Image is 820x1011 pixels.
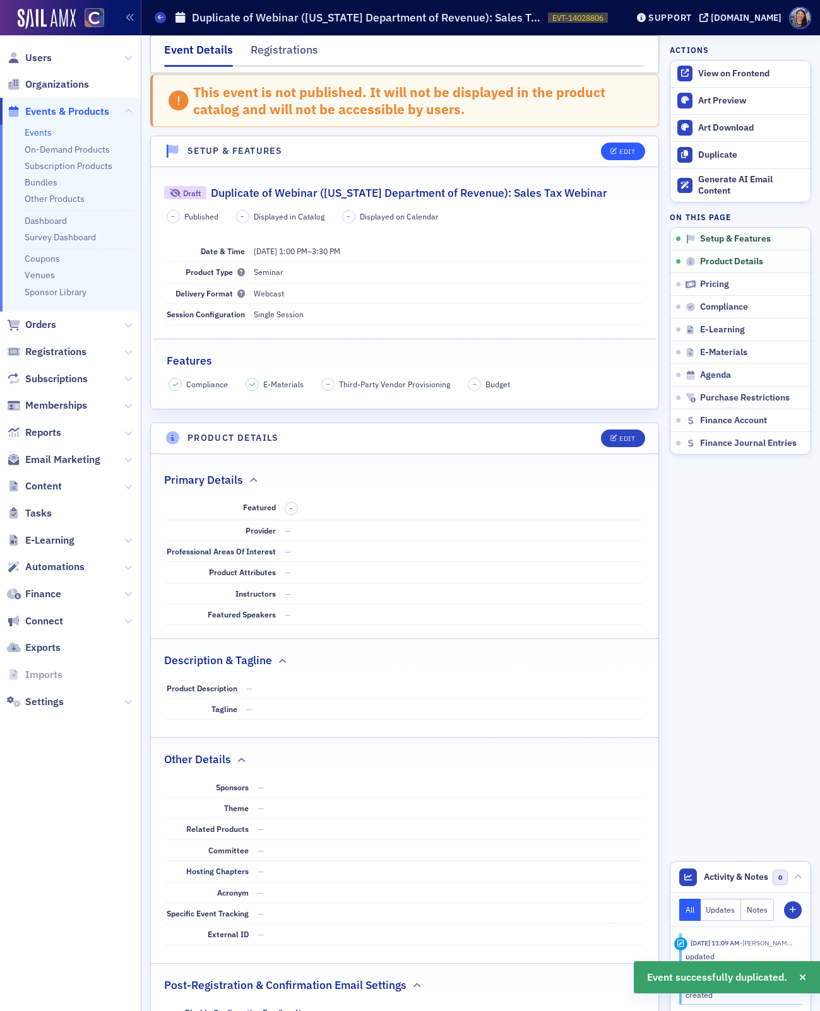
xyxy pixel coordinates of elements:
span: Webcast [254,288,284,298]
span: Exports [25,641,61,655]
a: Dashboard [25,215,67,226]
a: Content [7,479,62,493]
span: E-Learning [700,324,745,336]
span: — [246,683,253,693]
a: Events & Products [7,105,109,119]
span: Finance Account [700,415,767,426]
span: — [246,704,253,714]
span: Compliance [700,301,748,313]
time: 9/17/2025 11:09 AM [691,938,740,947]
span: Date & Time [201,246,245,256]
div: Update [674,937,687,950]
button: Edit [601,430,645,447]
span: Committee [208,845,249,855]
span: Automations [25,560,85,574]
a: Survey Dashboard [25,231,96,243]
a: Bundles [25,177,57,188]
span: Finance [25,587,61,601]
span: — [258,929,264,939]
a: Registrations [7,345,86,359]
span: Tiffany Carson [740,938,793,947]
span: – [326,380,330,389]
span: Product Attributes [209,567,276,577]
img: SailAMX [18,9,76,29]
span: Published [184,211,218,222]
a: Exports [7,641,61,655]
span: Content [25,479,62,493]
span: — [285,546,291,556]
span: — [258,803,264,813]
div: Draft [164,186,206,199]
span: — [258,824,264,834]
img: SailAMX [85,8,104,28]
a: Art Preview [670,88,811,114]
a: Finance [7,587,61,601]
span: Subscriptions [25,372,88,386]
button: Edit [601,143,645,160]
a: Connect [7,614,63,628]
span: Pricing [700,279,729,290]
button: Duplicate [670,141,811,168]
span: Reports [25,426,61,440]
div: created [686,989,793,1000]
a: Automations [7,560,85,574]
span: — [258,782,264,792]
span: Email Marketing [25,453,100,467]
span: — [285,525,291,535]
span: — [285,567,291,577]
span: Finance Journal Entries [700,438,797,449]
span: External ID [208,929,249,939]
div: Art Download [698,122,804,134]
a: Settings [7,695,64,709]
span: Events & Products [25,105,109,119]
a: Orders [7,318,56,332]
time: 3:30 PM [312,246,340,256]
span: Product Type [186,267,245,277]
h1: Duplicate of Webinar ([US_STATE] Department of Revenue): Sales Tax Webinar [192,10,542,25]
a: On-Demand Products [25,144,110,155]
a: Venues [25,269,55,281]
span: Featured Speakers [208,609,276,619]
span: — [285,588,291,599]
time: 1:00 PM [279,246,307,256]
span: Related Products [186,824,249,834]
h2: Post-Registration & Confirmation Email Settings [164,977,407,993]
span: 0 [773,870,788,885]
span: Compliance [186,378,228,390]
span: Theme [224,803,249,813]
span: EVT-14028806 [552,13,603,23]
div: Registrations [251,42,318,65]
span: Agenda [700,370,731,381]
span: Acronym [217,887,249,897]
button: Generate AI Email Content [670,168,811,202]
a: Other Products [25,193,85,204]
a: View on Frontend [670,61,811,87]
h4: Product Details [187,431,279,445]
span: E-Learning [25,534,74,547]
span: — [258,866,264,876]
span: Product Description [167,683,237,693]
div: Duplicate [698,149,804,161]
span: – [241,212,244,221]
span: E-Materials [263,378,304,390]
span: Imports [25,668,62,682]
div: Support [648,12,692,23]
h4: On this page [670,211,811,223]
span: Displayed in Catalog [254,211,324,222]
button: Updates [701,899,742,921]
span: Third-Party Vendor Provisioning [339,378,450,390]
span: Users [25,51,52,65]
span: Orders [25,318,56,332]
div: View on Frontend [698,68,804,79]
h2: Primary Details [164,472,243,488]
span: Registrations [25,345,86,359]
a: Coupons [25,253,60,264]
span: E-Materials [700,347,747,358]
h2: Description & Tagline [164,652,272,669]
span: Tagline [211,704,237,714]
button: All [679,899,701,921]
span: Setup & Features [700,233,771,245]
span: — [285,609,291,619]
span: – [473,380,477,389]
